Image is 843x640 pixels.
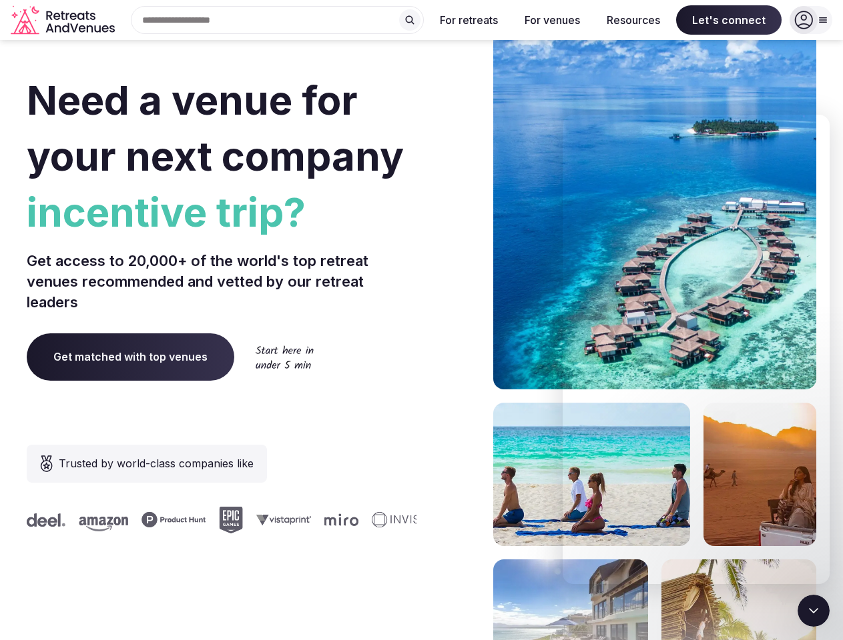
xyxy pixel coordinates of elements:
svg: Miro company logo [324,513,358,526]
svg: Epic Games company logo [218,507,242,533]
svg: Deel company logo [26,513,65,527]
svg: Vistaprint company logo [256,514,310,525]
p: Get access to 20,000+ of the world's top retreat venues recommended and vetted by our retreat lea... [27,251,416,312]
a: Get matched with top venues [27,333,234,380]
button: Resources [596,5,671,35]
button: For venues [514,5,591,35]
img: yoga on tropical beach [493,403,690,546]
iframe: Intercom live chat [798,595,830,627]
span: Let's connect [676,5,782,35]
iframe: Intercom live chat [563,115,830,584]
svg: Invisible company logo [371,512,445,528]
span: Trusted by world-class companies like [59,455,254,471]
img: Start here in under 5 min [256,345,314,369]
a: Visit the homepage [11,5,117,35]
span: Need a venue for your next company [27,76,404,180]
span: incentive trip? [27,184,416,240]
button: For retreats [429,5,509,35]
svg: Retreats and Venues company logo [11,5,117,35]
